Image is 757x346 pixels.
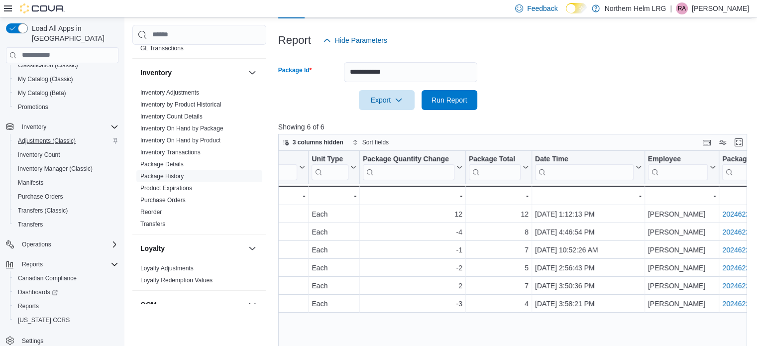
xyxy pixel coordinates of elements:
[14,59,82,71] a: Classification (Classic)
[10,148,122,162] button: Inventory Count
[469,280,529,292] div: 7
[14,163,97,175] a: Inventory Manager (Classic)
[14,101,52,113] a: Promotions
[140,124,223,132] span: Inventory On Hand by Package
[14,314,74,326] a: [US_STATE] CCRS
[312,244,356,256] div: Each
[469,262,529,274] div: 5
[10,190,122,204] button: Purchase Orders
[140,68,244,78] button: Inventory
[14,219,47,231] a: Transfers
[312,298,356,310] div: Each
[10,58,122,72] button: Classification (Classic)
[348,136,393,148] button: Sort fields
[140,300,157,310] h3: OCM
[312,262,356,274] div: Each
[648,226,716,238] div: [PERSON_NAME]
[10,313,122,327] button: [US_STATE] CCRS
[566,3,587,13] input: Dark Mode
[312,190,356,202] div: -
[185,190,305,202] div: -
[469,208,529,220] div: 12
[22,337,43,345] span: Settings
[432,95,467,105] span: Run Report
[140,125,223,132] a: Inventory On Hand by Package
[363,154,454,164] div: Package Quantity Change
[648,154,716,180] button: Employee
[185,154,297,164] div: Transaction Details
[365,90,409,110] span: Export
[10,176,122,190] button: Manifests
[527,3,557,13] span: Feedback
[18,121,50,133] button: Inventory
[422,90,477,110] button: Run Report
[648,298,716,310] div: [PERSON_NAME]
[140,113,203,120] a: Inventory Count Details
[10,72,122,86] button: My Catalog (Classic)
[18,151,60,159] span: Inventory Count
[140,44,184,52] span: GL Transactions
[363,262,462,274] div: -2
[18,258,47,270] button: Reports
[10,271,122,285] button: Canadian Compliance
[279,136,347,148] button: 3 columns hidden
[140,136,220,144] span: Inventory On Hand by Product
[18,238,55,250] button: Operations
[140,137,220,144] a: Inventory On Hand by Product
[535,208,642,220] div: [DATE] 1:12:13 PM
[140,220,165,228] span: Transfers
[535,262,642,274] div: [DATE] 2:56:43 PM
[535,298,642,310] div: [DATE] 3:58:21 PM
[319,30,391,50] button: Hide Parameters
[140,68,172,78] h3: Inventory
[140,101,221,109] span: Inventory by Product Historical
[14,135,80,147] a: Adjustments (Classic)
[14,286,62,298] a: Dashboards
[140,209,162,216] a: Reorder
[278,66,312,74] label: Package Id
[140,243,165,253] h3: Loyalty
[140,264,194,272] span: Loyalty Adjustments
[469,244,529,256] div: 7
[140,196,186,204] span: Purchase Orders
[293,138,343,146] span: 3 columns hidden
[140,89,199,96] a: Inventory Adjustments
[312,154,356,180] button: Unit Type
[648,244,716,256] div: [PERSON_NAME]
[14,177,118,189] span: Manifests
[10,299,122,313] button: Reports
[22,123,46,131] span: Inventory
[14,205,118,217] span: Transfers (Classic)
[14,149,64,161] a: Inventory Count
[18,193,63,201] span: Purchase Orders
[18,238,118,250] span: Operations
[140,173,184,180] a: Package History
[605,2,666,14] p: Northern Helm LRG
[140,243,244,253] button: Loyalty
[2,257,122,271] button: Reports
[14,191,67,203] a: Purchase Orders
[363,244,462,256] div: -1
[648,190,716,202] div: -
[18,207,68,215] span: Transfers (Classic)
[18,137,76,145] span: Adjustments (Classic)
[18,221,43,229] span: Transfers
[363,208,462,220] div: 12
[468,154,528,180] button: Package Total
[312,154,348,164] div: Unit Type
[14,135,118,147] span: Adjustments (Classic)
[140,161,184,168] a: Package Details
[363,154,454,180] div: Package Quantity Change
[363,154,462,180] button: Package Quantity Change
[18,179,43,187] span: Manifests
[14,149,118,161] span: Inventory Count
[469,298,529,310] div: 4
[14,286,118,298] span: Dashboards
[140,208,162,216] span: Reorder
[278,34,311,46] h3: Report
[468,190,528,202] div: -
[648,280,716,292] div: [PERSON_NAME]
[140,184,192,192] span: Product Expirations
[14,300,118,312] span: Reports
[14,272,118,284] span: Canadian Compliance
